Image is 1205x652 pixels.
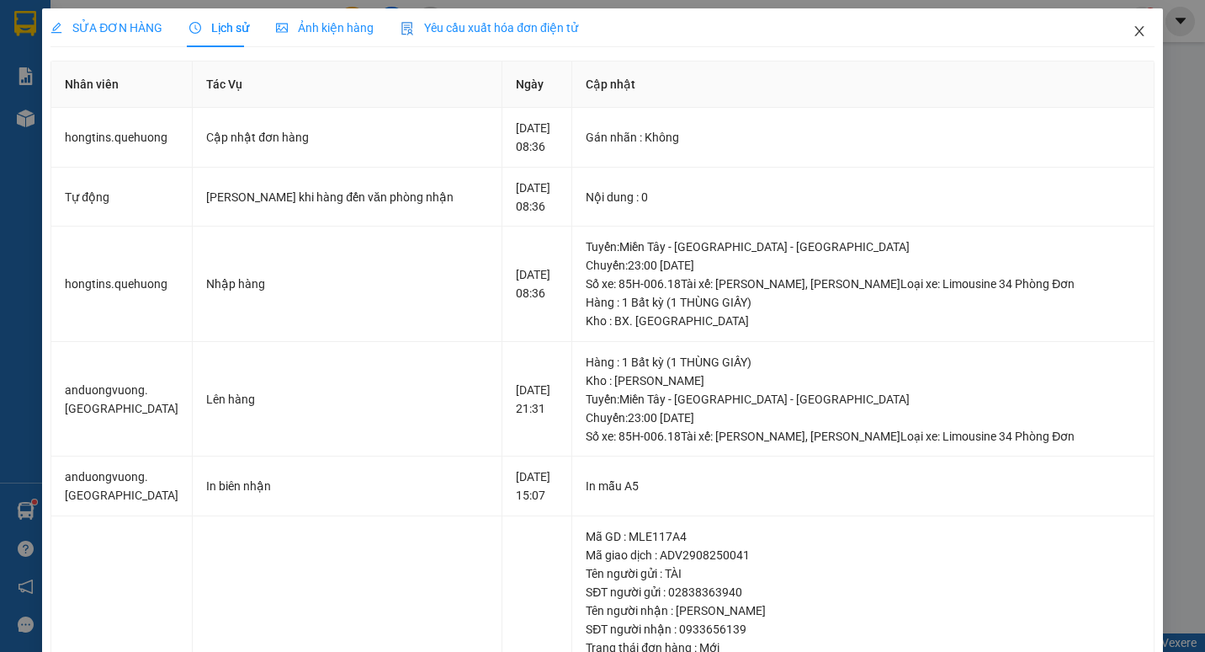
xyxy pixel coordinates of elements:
div: [PERSON_NAME] khi hàng đến văn phòng nhận [206,188,488,206]
div: [DATE] 08:36 [516,265,558,302]
div: Tuyến : Miền Tây - [GEOGRAPHIC_DATA] - [GEOGRAPHIC_DATA] Chuyến: 23:00 [DATE] Số xe: 85H-006.18 T... [586,390,1140,446]
th: Nhân viên [51,61,193,108]
span: close [1133,24,1146,38]
span: Ảnh kiện hàng [276,21,374,35]
button: Close [1116,8,1163,56]
div: Kho : [PERSON_NAME] [586,371,1140,390]
div: [DATE] 21:31 [516,381,558,418]
div: Hàng : 1 Bất kỳ (1 THÙNG GIẤY) [586,293,1140,312]
div: SĐT người nhận : 0933656139 [586,620,1140,639]
img: icon [401,22,414,35]
span: clock-circle [189,22,201,34]
td: anduongvuong.[GEOGRAPHIC_DATA] [51,457,193,516]
span: edit [50,22,62,34]
td: Tự động [51,168,193,227]
div: In biên nhận [206,477,488,495]
div: [DATE] 08:36 [516,119,558,156]
div: Cập nhật đơn hàng [206,128,488,147]
div: SĐT người gửi : 02838363940 [586,583,1140,601]
div: Tên người gửi : TÀI [586,564,1140,583]
div: In mẫu A5 [586,477,1140,495]
th: Tác Vụ [193,61,502,108]
div: Lên hàng [206,390,488,409]
div: Nội dung : 0 [586,188,1140,206]
span: picture [276,22,288,34]
td: anduongvuong.[GEOGRAPHIC_DATA] [51,342,193,457]
td: hongtins.quehuong [51,227,193,342]
span: Lịch sử [189,21,249,35]
div: Tên người nhận : [PERSON_NAME] [586,601,1140,620]
div: Gán nhãn : Không [586,128,1140,147]
td: hongtins.quehuong [51,108,193,168]
span: SỬA ĐƠN HÀNG [50,21,162,35]
div: Mã giao dịch : ADV2908250041 [586,546,1140,564]
div: [DATE] 08:36 [516,179,558,216]
th: Cập nhật [572,61,1155,108]
div: Hàng : 1 Bất kỳ (1 THÙNG GIẤY) [586,353,1140,371]
div: Nhập hàng [206,275,488,293]
div: [DATE] 15:07 [516,468,558,505]
th: Ngày [502,61,572,108]
span: Yêu cầu xuất hóa đơn điện tử [401,21,578,35]
div: Kho : BX. [GEOGRAPHIC_DATA] [586,312,1140,330]
div: Mã GD : MLE117A4 [586,527,1140,546]
div: Tuyến : Miền Tây - [GEOGRAPHIC_DATA] - [GEOGRAPHIC_DATA] Chuyến: 23:00 [DATE] Số xe: 85H-006.18 T... [586,238,1140,293]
